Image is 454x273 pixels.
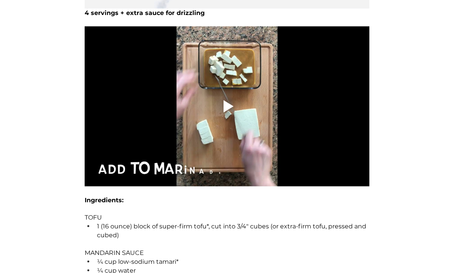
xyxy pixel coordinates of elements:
span: ¼ cup low-sodium tamari* [97,258,179,265]
span: 1 (16 ounce) block of super-firm tofu*, cut into 3/4" cubes (or extra-firm tofu, pressed and cubed) [97,223,368,238]
button: Play video [85,27,369,186]
span: MANDARIN SAUCE [85,249,144,256]
span: TOFU [85,214,102,221]
span: 4 servings + extra sauce for drizzling [85,9,205,17]
span: Ingredients: [85,196,124,204]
